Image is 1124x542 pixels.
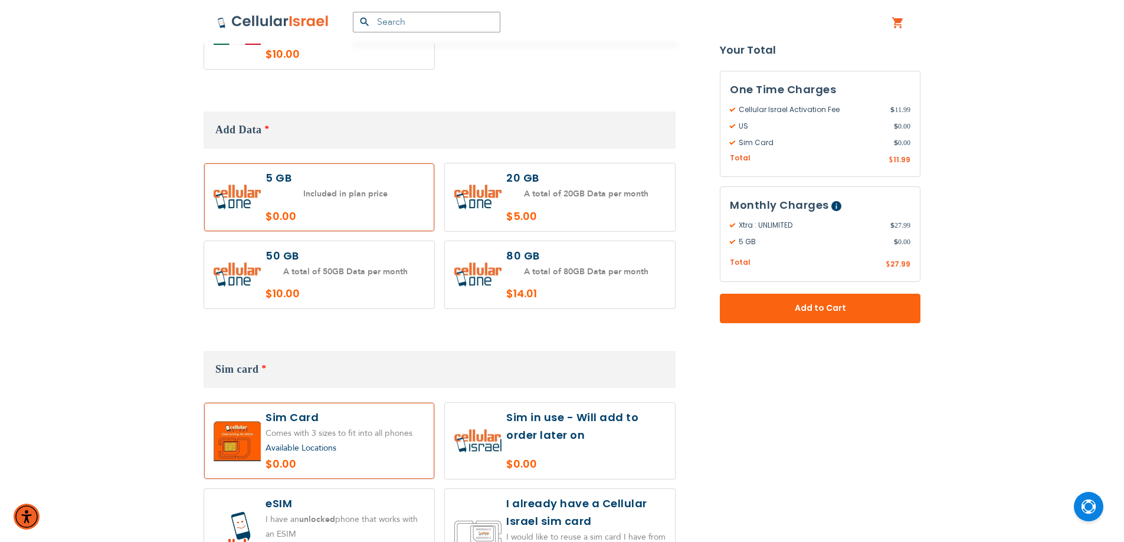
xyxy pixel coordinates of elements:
span: $ [890,221,894,231]
span: $ [889,155,893,166]
span: Total [730,153,751,164]
input: Search [353,12,500,32]
span: 11.99 [893,155,910,165]
span: 27.99 [890,259,910,270]
span: 0.00 [894,137,910,148]
h3: One Time Charges [730,81,910,98]
span: 27.99 [890,221,910,231]
span: Sim Card [730,137,894,148]
span: Total [730,258,751,269]
span: 0.00 [894,121,910,132]
span: Add Data [215,124,262,136]
span: Sim card [215,363,259,375]
a: Available Locations [266,442,336,454]
img: Cellular Israel Logo [217,15,329,29]
span: $ [890,104,894,115]
span: $ [894,137,898,148]
strong: Your Total [720,41,920,59]
span: 0.00 [894,237,910,248]
span: $ [886,260,890,271]
span: 5 GB [730,237,894,248]
span: US [730,121,894,132]
span: 11.99 [890,104,910,115]
span: Cellular Israel Activation Fee [730,104,890,115]
span: Help [831,202,841,212]
span: Monthly Charges [730,198,829,213]
span: Add to Cart [759,303,881,315]
button: Add to Cart [720,294,920,323]
span: Xtra : UNLIMITED [730,221,890,231]
span: $ [894,121,898,132]
div: Accessibility Menu [14,504,40,530]
span: $ [894,237,898,248]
